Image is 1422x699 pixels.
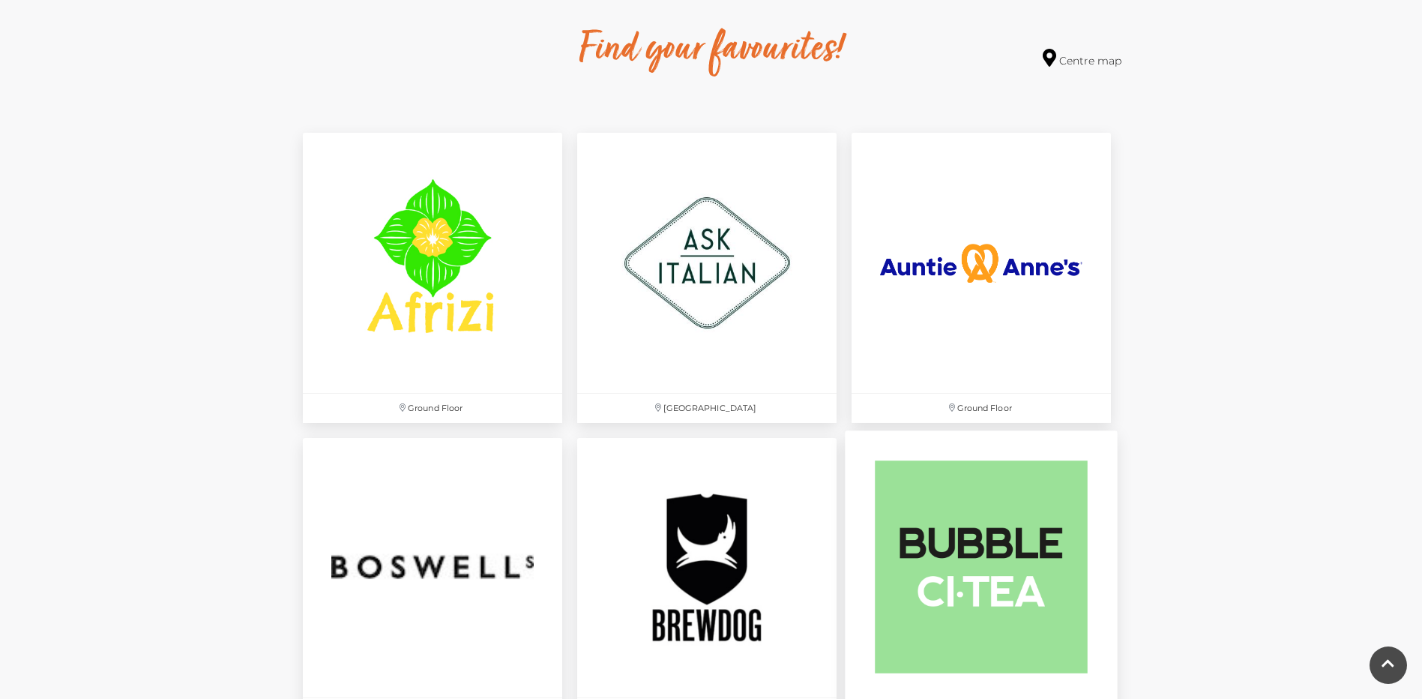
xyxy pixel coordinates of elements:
[844,125,1118,430] a: Ground Floor
[577,394,837,423] p: [GEOGRAPHIC_DATA]
[570,125,844,430] a: [GEOGRAPHIC_DATA]
[1043,49,1121,69] a: Centre map
[295,125,570,430] a: Ground Floor
[852,394,1111,423] p: Ground Floor
[303,394,562,423] p: Ground Floor
[438,26,985,74] h2: Find your favourites!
